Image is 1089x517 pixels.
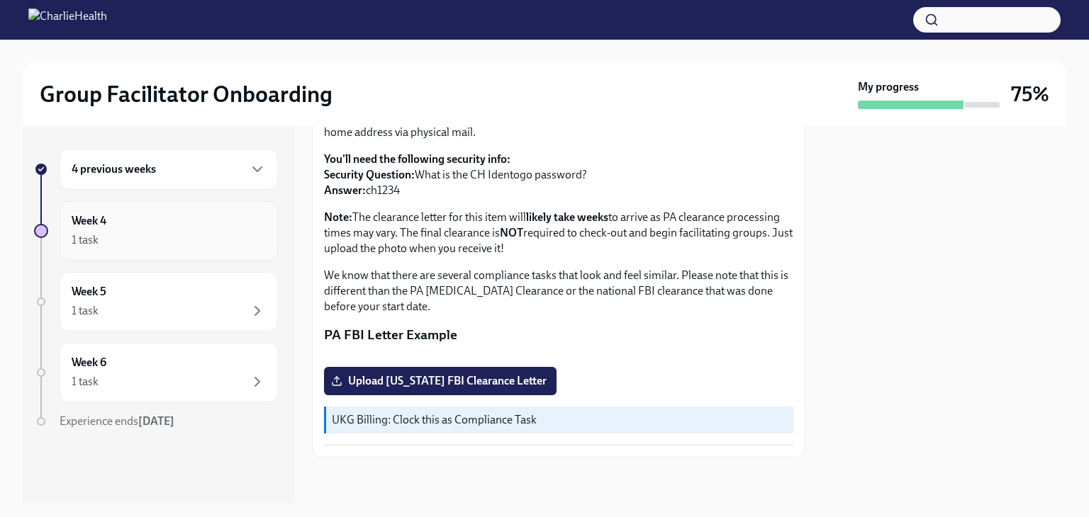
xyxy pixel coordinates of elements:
div: 4 previous weeks [60,149,278,190]
strong: Answer: [324,183,366,197]
p: We know that there are several compliance tasks that look and feel similar. Please note that this... [324,268,793,314]
a: Week 61 task [34,343,278,402]
p: UKG Billing: Clock this as Compliance Task [332,412,788,428]
div: 1 task [72,232,99,248]
label: Upload [US_STATE] FBI Clearance Letter [324,367,557,395]
h6: Week 4 [72,213,106,229]
strong: likely take weeks [526,210,608,224]
h6: Week 6 [72,355,106,370]
img: CharlieHealth [28,8,107,31]
h3: 75% [1011,81,1049,107]
strong: NOT [500,226,523,239]
h6: 4 previous weeks [72,161,156,177]
p: What is the CH Identogo password? ch1234 [324,152,793,198]
a: Week 51 task [34,272,278,331]
strong: You'll need the following security info: [324,152,510,166]
strong: [DATE] [138,414,174,428]
strong: Security Question: [324,168,415,181]
div: 1 task [72,374,99,390]
p: PA FBI Letter Example [324,326,793,344]
a: Week 41 task [34,201,278,261]
span: Experience ends [60,414,174,428]
p: The clearance letter for this item will to arrive as PA clearance processing times may vary. The ... [324,210,793,256]
h2: Group Facilitator Onboarding [40,80,333,108]
span: Upload [US_STATE] FBI Clearance Letter [334,374,547,388]
strong: My progress [858,79,919,95]
strong: Note: [324,210,352,224]
h6: Week 5 [72,284,106,300]
div: 1 task [72,303,99,319]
